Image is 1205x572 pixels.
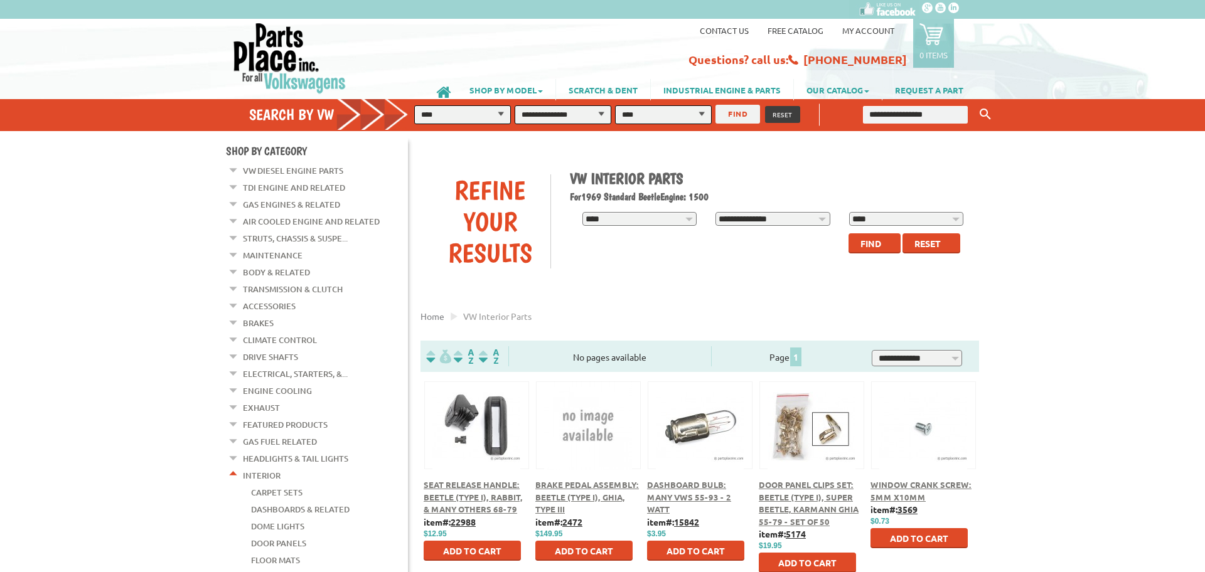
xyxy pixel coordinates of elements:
[674,516,699,527] u: 15842
[251,501,350,517] a: Dashboards & Related
[243,196,340,213] a: Gas Engines & Related
[976,104,995,125] button: Keyword Search
[251,535,306,551] a: Door Panels
[647,541,744,561] button: Add to Cart
[535,516,582,527] b: item#:
[243,281,343,297] a: Transmission & Clutch
[870,504,918,515] b: item#:
[570,191,970,203] h2: 1969 Standard Beetle
[243,298,296,314] a: Accessories
[562,516,582,527] u: 2472
[243,162,343,179] a: VW Diesel Engine Parts
[232,22,347,94] img: Parts Place Inc!
[243,264,310,280] a: Body & Related
[890,532,948,544] span: Add to Cart
[790,347,801,366] span: 1
[424,541,521,561] button: Add to Cart
[667,545,725,556] span: Add to Cart
[842,25,894,36] a: My Account
[711,346,860,366] div: Page
[860,238,881,249] span: Find
[426,349,451,364] img: filterpricelow.svg
[243,383,312,399] a: Engine Cooling
[424,516,476,527] b: item#:
[715,105,760,124] button: FIND
[902,233,960,253] button: Reset
[243,247,303,263] a: Maintenance
[243,416,328,433] a: Featured Products
[243,433,317,450] a: Gas Fuel Related
[243,332,317,348] a: Climate Control
[251,552,300,568] a: Floor Mats
[243,366,348,382] a: Electrical, Starters, &...
[457,79,555,100] a: SHOP BY MODEL
[249,105,421,124] h4: Search by VW
[759,541,782,550] span: $19.95
[913,19,954,68] a: 0 items
[778,557,837,568] span: Add to Cart
[424,529,447,538] span: $12.95
[243,230,348,246] a: Struts, Chassis & Suspe...
[794,79,882,100] a: OUR CATALOG
[535,541,633,561] button: Add to Cart
[535,529,562,538] span: $149.95
[647,529,666,538] span: $3.95
[660,191,709,203] span: Engine: 1500
[476,349,501,364] img: Sort by Sales Rank
[226,144,408,157] h4: Shop By Category
[870,528,968,548] button: Add to Cart
[897,504,918,515] u: 3569
[443,545,501,556] span: Add to Cart
[700,25,749,36] a: Contact us
[786,528,806,539] u: 5174
[243,349,298,365] a: Drive Shafts
[768,25,823,36] a: Free Catalog
[451,516,476,527] u: 22988
[556,79,650,100] a: SCRATCH & DENT
[555,545,613,556] span: Add to Cart
[251,484,303,500] a: Carpet Sets
[451,349,476,364] img: Sort by Headline
[773,110,793,119] span: RESET
[535,479,639,514] a: Brake Pedal Assembly: Beetle (Type I), Ghia, Type III
[243,450,348,467] a: Headlights & Tail Lights
[651,79,793,100] a: INDUSTRIAL ENGINE & PARTS
[509,351,711,364] div: No pages available
[919,50,948,60] p: 0 items
[765,106,800,123] button: RESET
[647,479,731,514] a: Dashboard Bulb: Many VWs 55-93 - 2 Watt
[424,479,523,514] a: Seat Release Handle: Beetle (Type I), Rabbit, & Many Others 68-79
[882,79,976,100] a: REQUEST A PART
[914,238,941,249] span: Reset
[570,169,970,188] h1: VW Interior Parts
[243,467,281,484] a: Interior
[430,174,550,268] div: Refine Your Results
[759,528,806,539] b: item#:
[463,310,532,322] span: VW interior parts
[870,517,889,526] span: $0.73
[251,518,304,534] a: Dome Lights
[870,479,972,502] a: Window Crank Screw: 5mm x10mm
[243,179,345,196] a: TDI Engine and Related
[420,310,444,322] a: Home
[243,400,280,416] a: Exhaust
[849,233,901,253] button: Find
[759,479,859,527] a: Door Panel Clips Set: Beetle (Type I), Super Beetle, Karmann Ghia 55-79 - Set of 50
[243,213,380,230] a: Air Cooled Engine and Related
[647,516,699,527] b: item#:
[243,315,274,331] a: Brakes
[570,191,581,203] span: For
